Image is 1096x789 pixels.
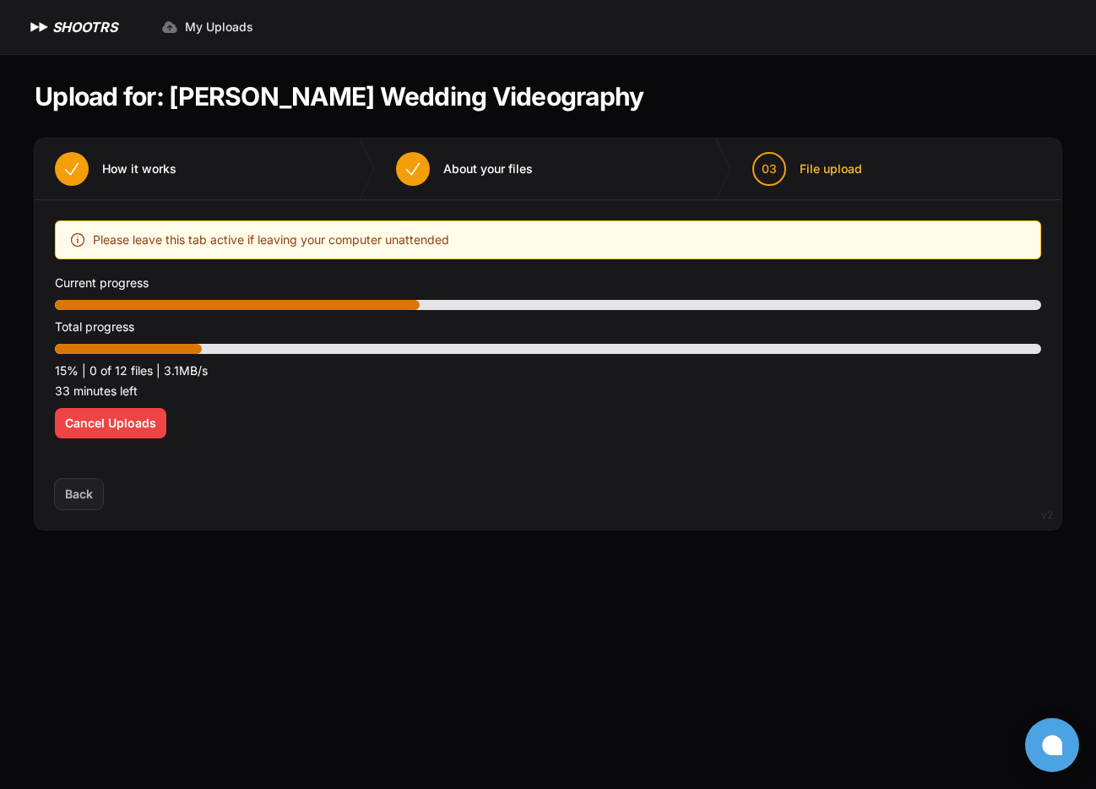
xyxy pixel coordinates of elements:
[35,139,197,199] button: How it works
[27,17,52,37] img: SHOOTRS
[35,81,643,112] h1: Upload for: [PERSON_NAME] Wedding Videography
[185,19,253,35] span: My Uploads
[55,317,1041,337] p: Total progress
[762,161,777,177] span: 03
[102,161,176,177] span: How it works
[732,139,882,199] button: 03 File upload
[800,161,862,177] span: File upload
[55,408,166,438] button: Cancel Uploads
[55,361,1041,381] p: 15% | 0 of 12 files | 3.1MB/s
[55,273,1041,293] p: Current progress
[65,415,156,432] span: Cancel Uploads
[443,161,533,177] span: About your files
[376,139,553,199] button: About your files
[151,12,263,42] a: My Uploads
[93,230,449,250] span: Please leave this tab active if leaving your computer unattended
[1025,718,1079,772] button: Open chat window
[52,17,117,37] h1: SHOOTRS
[27,17,117,37] a: SHOOTRS SHOOTRS
[55,381,1041,401] p: 33 minutes left
[1041,505,1053,525] div: v2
